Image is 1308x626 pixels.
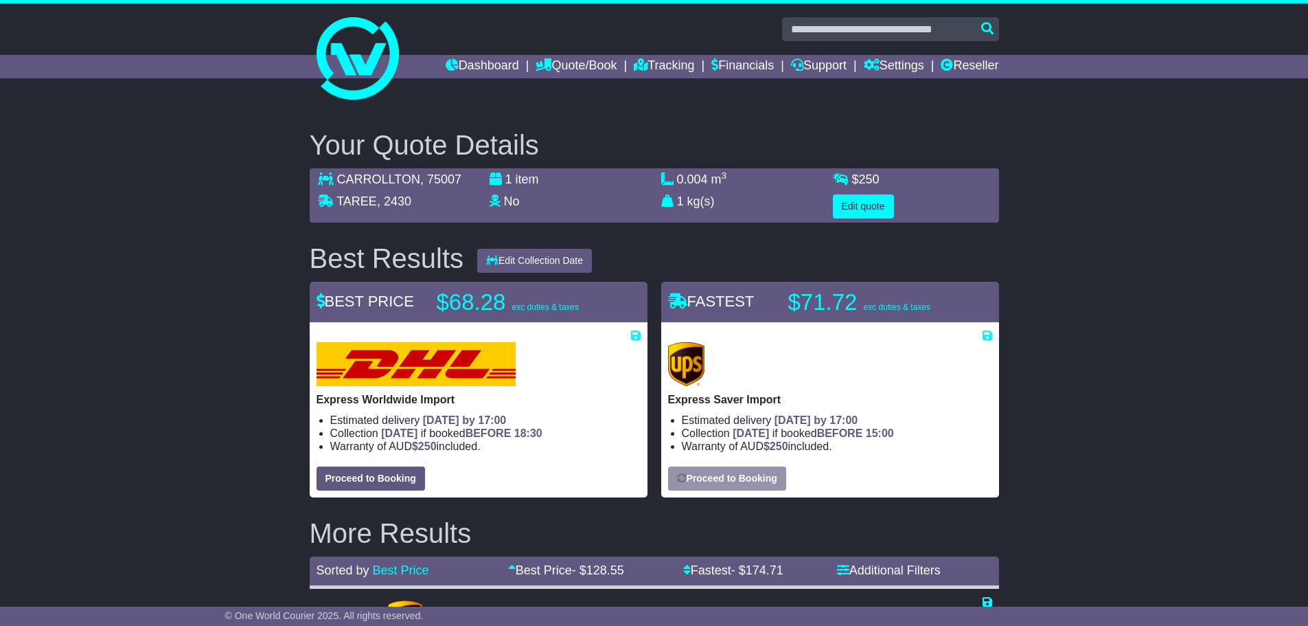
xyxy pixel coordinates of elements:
span: m [711,172,727,186]
p: $68.28 [437,289,608,316]
li: Warranty of AUD included. [682,440,992,453]
span: 1 [505,172,512,186]
a: Fastest- $174.71 [683,563,783,577]
a: Additional Filters [837,563,941,577]
span: TAREE [336,194,377,208]
span: BEST PRICE [317,293,414,310]
span: [DATE] [733,427,769,439]
span: kg(s) [687,194,715,208]
sup: 3 [722,170,727,181]
span: 0.004 [677,172,708,186]
img: DHL: Express Worldwide Import [317,342,516,386]
span: 128.55 [586,563,624,577]
span: 250 [770,440,788,452]
span: [DATE] [381,427,417,439]
a: Settings [864,55,924,78]
li: Collection [682,427,992,440]
span: 250 [859,172,880,186]
h2: Your Quote Details [310,130,999,160]
span: , 75007 [420,172,461,186]
li: Estimated delivery [330,414,641,427]
span: [DATE] by 17:00 [775,414,858,426]
li: Estimated delivery [682,414,992,427]
a: Best Price- $128.55 [508,563,624,577]
span: BEFORE [466,427,512,439]
span: exc duties & taxes [864,302,930,312]
span: 174.71 [746,563,783,577]
span: 15:00 [866,427,894,439]
span: exc duties & taxes [512,302,579,312]
span: 18:30 [514,427,542,439]
p: Express Saver Import [668,393,992,406]
span: 1 [677,194,684,208]
span: - $ [572,563,624,577]
span: BEFORE [817,427,863,439]
button: Proceed to Booking [317,467,425,491]
h2: More Results [310,518,999,548]
a: Financials [711,55,774,78]
p: Express Worldwide Import [317,393,641,406]
span: FASTEST [668,293,755,310]
img: UPS (new): Express Saver Import [668,342,705,386]
span: $ [764,440,788,452]
span: Sorted by [317,563,369,577]
span: if booked [381,427,542,439]
a: Tracking [634,55,694,78]
span: © One World Courier 2025. All rights reserved. [225,610,424,621]
p: $71.72 [788,289,960,316]
span: - $ [731,563,783,577]
div: Best Results [303,243,471,273]
button: Proceed to Booking [668,467,786,491]
a: Reseller [941,55,998,78]
span: if booked [733,427,893,439]
span: 250 [418,440,437,452]
span: item [516,172,539,186]
li: Warranty of AUD included. [330,440,641,453]
a: Support [791,55,847,78]
span: $ [412,440,437,452]
span: CARROLLTON [337,172,420,186]
li: Collection [330,427,641,440]
span: , 2430 [377,194,411,208]
a: Dashboard [446,55,519,78]
button: Edit Collection Date [477,249,592,273]
span: [DATE] by 17:00 [423,414,507,426]
button: Edit quote [833,194,894,219]
a: Best Price [373,563,429,577]
span: No [504,194,520,208]
span: $ [852,172,880,186]
a: Quote/Book [536,55,617,78]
